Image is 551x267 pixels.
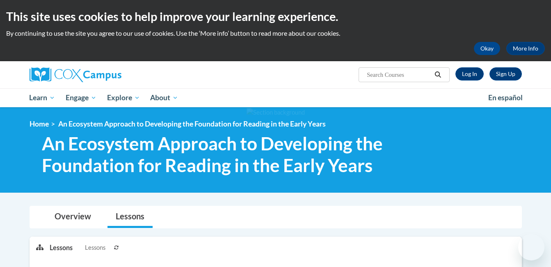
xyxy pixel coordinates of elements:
[29,93,55,103] span: Learn
[488,93,523,102] span: En español
[506,42,545,55] a: More Info
[102,88,145,107] a: Explore
[30,67,121,82] img: Cox Campus
[474,42,500,55] button: Okay
[107,93,140,103] span: Explore
[50,243,73,252] p: Lessons
[30,67,185,82] a: Cox Campus
[30,120,49,128] a: Home
[66,93,96,103] span: Engage
[85,243,105,252] span: Lessons
[247,108,305,117] img: Section background
[145,88,183,107] a: About
[17,88,534,107] div: Main menu
[107,206,153,228] a: Lessons
[518,234,544,260] iframe: Button to launch messaging window
[432,70,444,80] button: Search
[455,67,484,81] a: Log In
[60,88,102,107] a: Engage
[366,70,432,80] input: Search Courses
[6,29,545,38] p: By continuing to use the site you agree to our use of cookies. Use the ‘More info’ button to read...
[42,133,408,176] span: An Ecosystem Approach to Developing the Foundation for Reading in the Early Years
[6,8,545,25] h2: This site uses cookies to help improve your learning experience.
[46,206,99,228] a: Overview
[58,120,326,128] span: An Ecosystem Approach to Developing the Foundation for Reading in the Early Years
[489,67,522,81] a: Register
[150,93,178,103] span: About
[483,89,528,106] a: En español
[24,88,61,107] a: Learn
